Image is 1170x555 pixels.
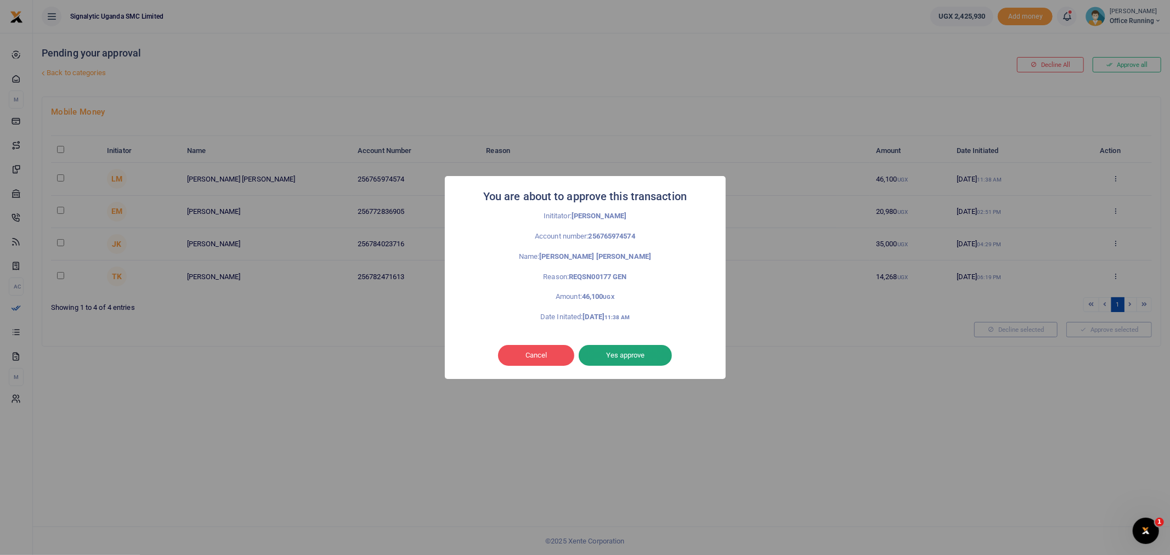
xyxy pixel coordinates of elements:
h2: You are about to approve this transaction [483,187,687,206]
button: Yes approve [579,345,672,366]
strong: REQSN00177 GEN [569,273,626,281]
p: Name: [469,251,702,263]
small: 11:38 AM [604,314,630,320]
small: UGX [603,294,614,300]
p: Inititator: [469,211,702,222]
p: Amount: [469,291,702,303]
button: Cancel [498,345,574,366]
span: 1 [1155,518,1164,526]
p: Account number: [469,231,702,242]
strong: 46,100 [582,292,614,301]
iframe: Intercom live chat [1133,518,1159,544]
p: Reason: [469,271,702,283]
strong: [DATE] [583,313,629,321]
p: Date Initated: [469,312,702,323]
strong: [PERSON_NAME] [572,212,626,220]
strong: [PERSON_NAME] [PERSON_NAME] [539,252,651,260]
strong: 256765974574 [589,232,635,240]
